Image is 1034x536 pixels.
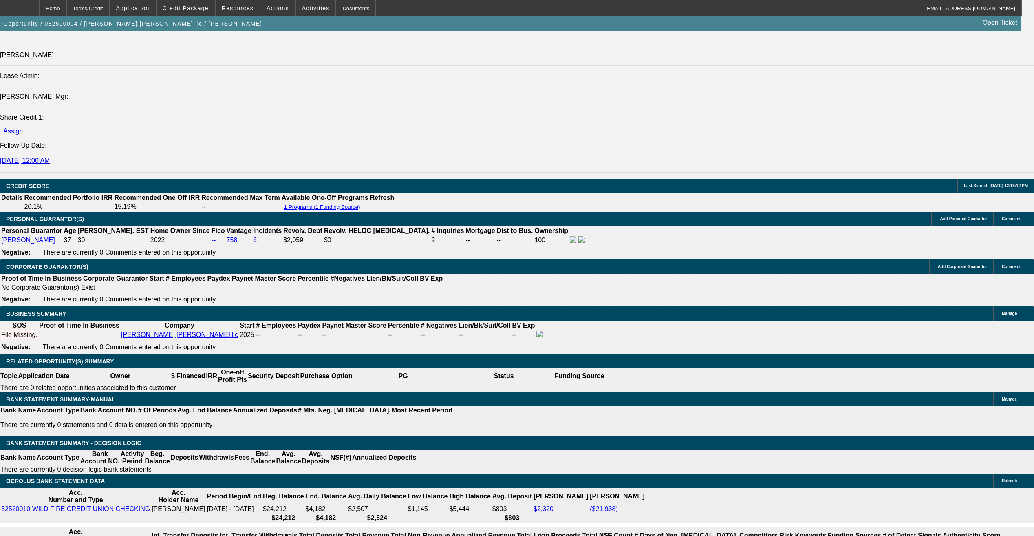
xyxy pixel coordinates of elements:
th: $4,182 [305,514,347,522]
th: Funding Source [554,368,605,384]
b: Lien/Bk/Suit/Coll [459,322,510,329]
td: [DATE] - [DATE] [207,505,262,513]
th: Fees [234,450,250,465]
th: Avg. Deposit [492,489,532,504]
b: Personal Guarantor [1,227,62,234]
b: Home Owner Since [150,227,210,234]
div: -- [322,331,386,339]
th: Avg. End Balance [177,406,233,414]
th: $ Financed [171,368,206,384]
a: [PERSON_NAME] [PERSON_NAME] llc [121,331,238,338]
a: 52520010 WILD FIRE CREDIT UNION CHECKING [1,505,150,512]
th: Annualized Deposits [232,406,297,414]
th: [PERSON_NAME] [533,489,589,504]
th: One-off Profit Pts [218,368,247,384]
th: Account Type [36,450,80,465]
th: Application Date [18,368,70,384]
th: Acc. Number and Type [1,489,150,504]
div: -- [421,331,457,339]
b: Mortgage [466,227,495,234]
td: $2,507 [348,505,407,513]
span: RELATED OPPORTUNITY(S) SUMMARY [6,358,114,365]
a: -- [212,237,216,244]
div: File Missing. [1,331,37,339]
th: Beg. Balance [144,450,170,465]
th: Avg. Balance [276,450,301,465]
th: IRR [205,368,218,384]
a: $2,320 [534,505,553,512]
span: Comment [1002,264,1021,269]
th: Recommended Portfolio IRR [24,194,113,202]
span: Add Personal Guarantor [940,217,987,221]
b: Negative: [1,296,31,303]
td: $2,059 [283,236,323,245]
th: Available One-Off Programs [281,194,369,202]
th: End. Balance [250,450,276,465]
span: Manage [1002,311,1017,316]
th: End. Balance [305,489,347,504]
span: Refresh [1002,478,1017,483]
span: Opportunity / 082500004 / [PERSON_NAME] [PERSON_NAME] llc / [PERSON_NAME] [3,20,262,27]
td: 37 [63,236,76,245]
b: Paydex [207,275,230,282]
th: Purchase Option [300,368,353,384]
td: $0 [324,236,430,245]
button: Application [110,0,155,16]
td: [PERSON_NAME] [151,505,206,513]
td: $803 [492,505,532,513]
span: There are currently 0 Comments entered on this opportunity [43,343,216,350]
b: Incidents [253,227,282,234]
td: -- [465,236,496,245]
span: Activities [302,5,330,11]
b: Start [149,275,164,282]
th: $2,524 [348,514,407,522]
b: [PERSON_NAME]. EST [78,227,149,234]
button: Credit Package [157,0,215,16]
th: # Mts. Neg. [MEDICAL_DATA]. [298,406,391,414]
th: Recommended Max Term [201,194,280,202]
th: Bank Account NO. [80,406,138,414]
th: $803 [492,514,532,522]
span: Last Scored: [DATE] 12:18:12 PM [964,184,1028,188]
th: Most Recent Period [391,406,453,414]
b: Percentile [388,322,419,329]
th: Owner [70,368,171,384]
td: $24,212 [262,505,304,513]
button: Activities [296,0,336,16]
a: ($21,938) [590,505,618,512]
td: 100 [534,236,569,245]
span: 2022 [150,237,165,244]
button: Resources [216,0,260,16]
b: Paynet Master Score [232,275,296,282]
th: SOS [1,321,38,330]
td: 15.19% [114,203,200,211]
span: Bank Statement Summary - Decision Logic [6,440,141,446]
div: -- [388,331,419,339]
span: There are currently 0 Comments entered on this opportunity [43,296,216,303]
td: -- [201,203,280,211]
span: OCROLUS BANK STATEMENT DATA [6,478,105,484]
td: $5,444 [449,505,491,513]
th: [PERSON_NAME] [589,489,645,504]
a: 6 [253,237,257,244]
th: # Of Periods [138,406,177,414]
p: There are currently 0 statements and 0 details entered on this opportunity [0,421,452,429]
th: Acc. Holder Name [151,489,206,504]
th: Refresh [370,194,395,202]
th: Status [454,368,554,384]
th: Avg. Daily Balance [348,489,407,504]
img: linkedin-icon.png [578,236,585,243]
th: Avg. Deposits [302,450,330,465]
td: $4,182 [305,505,347,513]
b: Negative: [1,343,31,350]
span: Add Corporate Guarantor [938,264,987,269]
b: Paydex [298,322,320,329]
button: 1 Programs (1 Funding Source) [282,204,363,210]
b: # Employees [256,322,296,329]
td: $1,145 [408,505,448,513]
td: 30 [77,236,149,245]
b: Corporate Guarantor [83,275,148,282]
th: PG [353,368,453,384]
th: Activity Period [120,450,145,465]
b: Fico [212,227,225,234]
